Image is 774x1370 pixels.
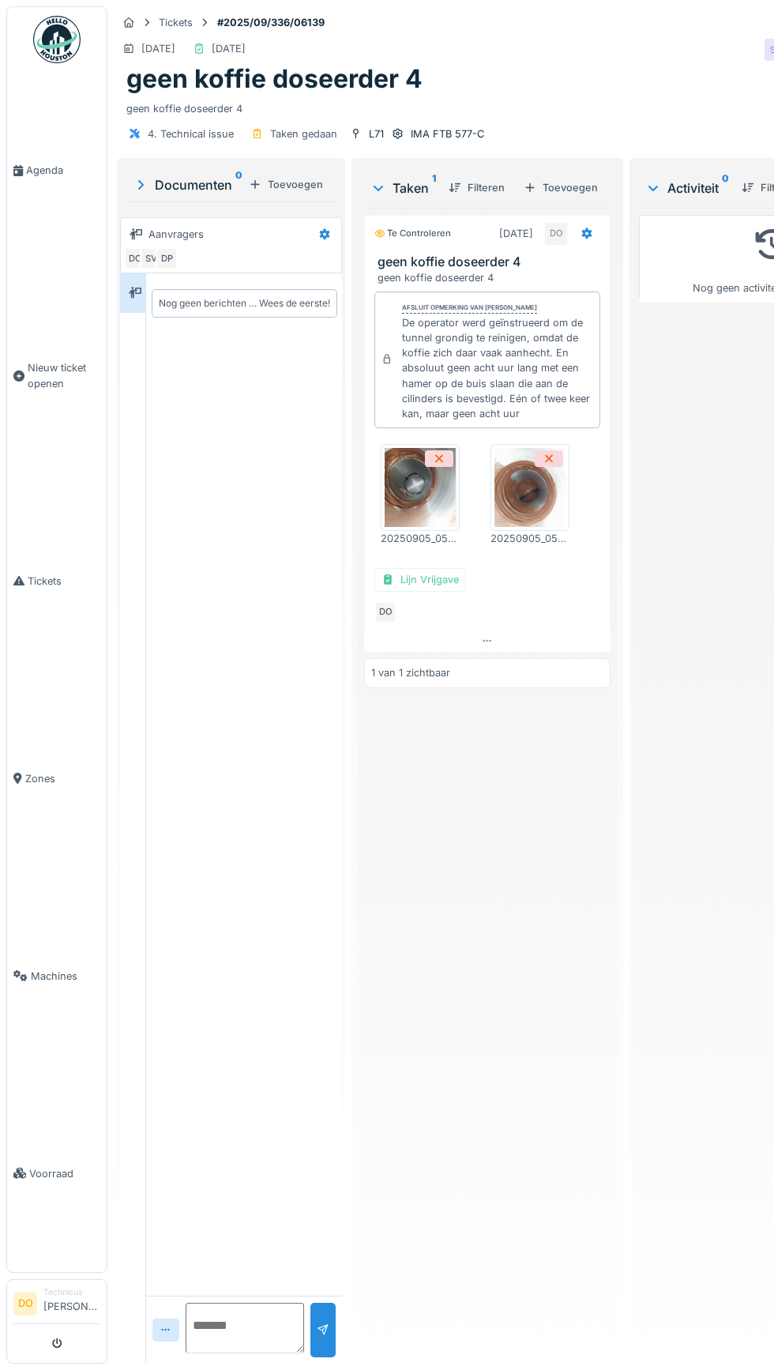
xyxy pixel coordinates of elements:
[371,665,450,680] div: 1 van 1 zichtbaar
[141,41,175,56] div: [DATE]
[442,177,511,198] div: Filteren
[159,15,193,30] div: Tickets
[402,303,537,314] div: Afsluit opmerking van [PERSON_NAME]
[645,179,729,198] div: Activiteit
[7,482,107,679] a: Tickets
[499,226,533,241] div: [DATE]
[378,270,603,285] div: geen koffie doseerder 4
[370,179,436,198] div: Taken
[25,771,100,786] span: Zones
[156,247,178,269] div: DP
[270,126,337,141] div: Taken gedaan
[402,315,593,421] div: De operator werd geïnstrueerd om de tunnel grondig te reinigen, omdat de koffie zich daar vaak aa...
[124,247,146,269] div: DO
[7,269,107,482] a: Nieuw ticket openen
[33,16,81,63] img: Badge_color-CXgf-gQk.svg
[7,1075,107,1272] a: Voorraad
[385,448,456,527] img: tlgbuwo7klowavts40gpe2pqs3za
[722,179,729,198] sup: 0
[374,601,396,623] div: DO
[126,64,423,94] h1: geen koffie doseerder 4
[43,1286,100,1320] li: [PERSON_NAME]
[517,177,604,198] div: Toevoegen
[148,227,204,242] div: Aanvragers
[369,126,384,141] div: L71
[13,1286,100,1324] a: DO Technicus[PERSON_NAME]
[140,247,162,269] div: SV
[411,126,484,141] div: IMA FTB 577-C
[490,531,569,546] div: 20250905_052554.jpg
[29,1166,100,1181] span: Voorraad
[494,448,565,527] img: oyivx1f5hesy03zrxw406f2j5m5m
[211,15,331,30] strong: #2025/09/336/06139
[212,41,246,56] div: [DATE]
[133,175,242,194] div: Documenten
[378,254,603,269] h3: geen koffie doseerder 4
[26,163,100,178] span: Agenda
[381,531,460,546] div: 20250905_054619.jpg
[242,174,329,195] div: Toevoegen
[374,568,466,591] div: Lijn Vrijgave
[28,360,100,390] span: Nieuw ticket openen
[13,1292,37,1315] li: DO
[432,179,436,198] sup: 1
[235,175,242,194] sup: 0
[7,877,107,1075] a: Machines
[7,72,107,269] a: Agenda
[545,223,567,245] div: DO
[28,574,100,589] span: Tickets
[7,679,107,877] a: Zones
[159,296,330,311] div: Nog geen berichten … Wees de eerste!
[374,227,451,240] div: Te controleren
[148,126,234,141] div: 4. Technical issue
[43,1286,100,1298] div: Technicus
[31,969,100,984] span: Machines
